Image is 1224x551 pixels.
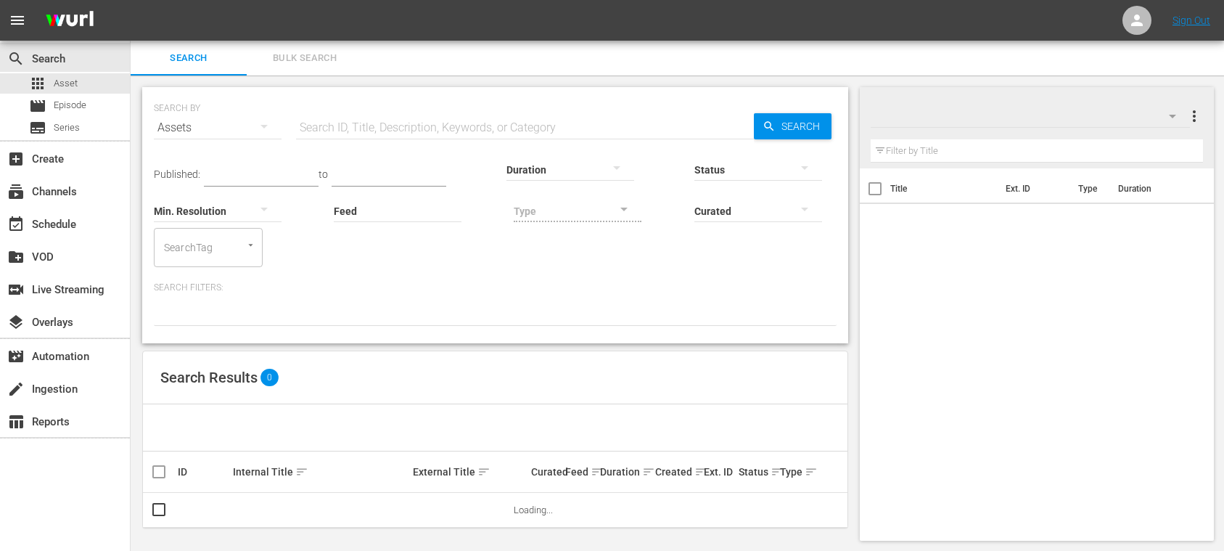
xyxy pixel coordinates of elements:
span: Search [139,50,238,67]
span: Asset [54,76,78,91]
div: ID [178,466,229,478]
th: Ext. ID [997,168,1069,209]
span: Live Streaming [7,281,25,298]
span: Create [7,150,25,168]
span: Loading... [514,505,553,515]
img: ans4CAIJ8jUAAAAAAAAAAAAAAAAAAAAAAAAgQb4GAAAAAAAAAAAAAAAAAAAAAAAAJMjXAAAAAAAAAAAAAAAAAAAAAAAAgAT5G... [35,4,104,38]
span: sort [694,465,707,478]
span: Search [7,50,25,68]
div: Feed [565,463,596,481]
span: Overlays [7,314,25,331]
span: Published: [154,168,200,180]
span: Channels [7,183,25,200]
span: more_vert [1186,107,1203,125]
div: Type [780,463,803,481]
button: more_vert [1186,99,1203,134]
span: menu [9,12,26,29]
span: sort [295,465,308,478]
a: Sign Out [1172,15,1210,26]
span: sort [591,465,604,478]
span: Bulk Search [255,50,354,67]
div: Ext. ID [704,466,734,478]
th: Duration [1109,168,1196,209]
span: 0 [260,369,279,386]
span: to [319,168,328,180]
span: Series [29,119,46,136]
span: Episode [54,98,86,113]
th: Title [890,168,998,209]
span: Search Results [160,369,258,386]
button: Open [244,238,258,252]
div: Duration [600,463,651,481]
span: Episode [29,97,46,115]
span: Search [776,113,831,139]
span: sort [771,465,784,478]
div: Status [739,463,776,481]
span: Schedule [7,216,25,233]
div: Created [655,463,699,481]
div: Curated [531,466,562,478]
div: Internal Title [233,463,408,481]
span: Reports [7,413,25,430]
button: Search [754,113,831,139]
span: Automation [7,348,25,365]
span: Series [54,121,80,135]
th: Type [1069,168,1109,209]
span: sort [477,465,490,478]
div: External Title [413,463,526,481]
span: VOD [7,248,25,266]
span: Ingestion [7,380,25,398]
span: Asset [29,75,46,92]
p: Search Filters: [154,282,837,294]
span: sort [642,465,655,478]
div: Assets [154,107,282,148]
span: sort [805,465,818,478]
